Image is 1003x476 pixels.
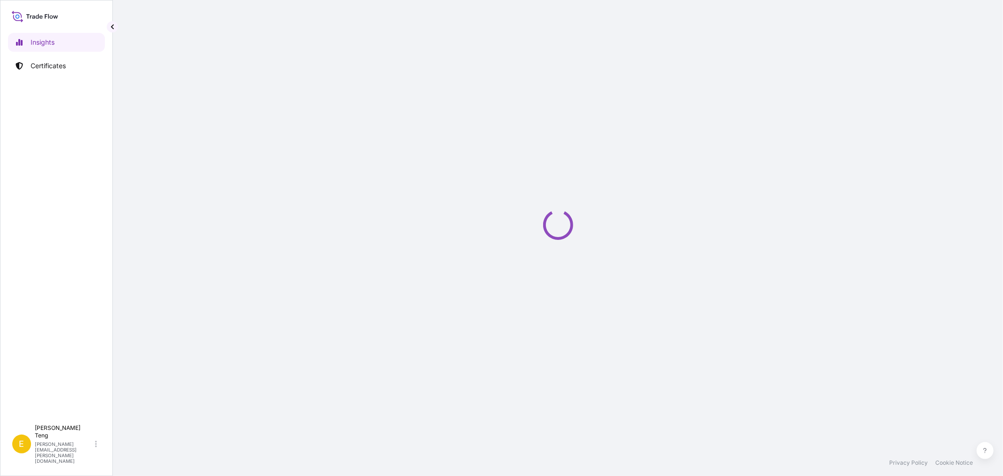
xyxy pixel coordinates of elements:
p: [PERSON_NAME] Teng [35,424,93,439]
p: [PERSON_NAME][EMAIL_ADDRESS][PERSON_NAME][DOMAIN_NAME] [35,441,93,464]
a: Insights [8,33,105,52]
p: Certificates [31,61,66,71]
span: E [19,439,24,449]
a: Cookie Notice [935,459,973,467]
a: Certificates [8,56,105,75]
p: Insights [31,38,55,47]
a: Privacy Policy [889,459,928,467]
